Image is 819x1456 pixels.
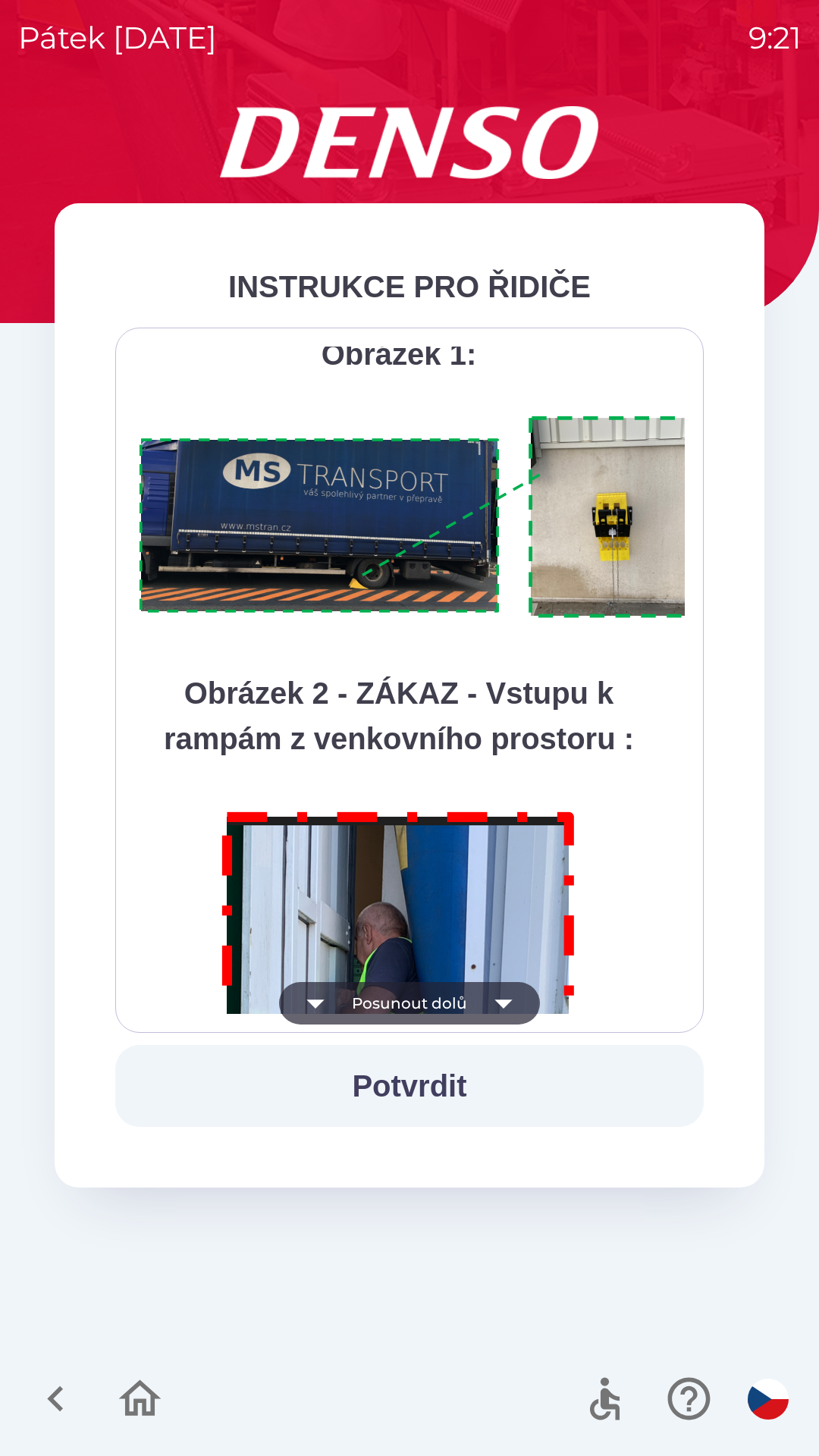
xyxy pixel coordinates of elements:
[748,1379,789,1420] img: cs flag
[164,676,634,755] strong: Obrázek 2 - ZÁKAZ - Vstupu k rampám z venkovního prostoru :
[205,792,593,1349] img: M8MNayrTL6gAAAABJRU5ErkJggg==
[134,407,723,628] img: A1ym8hFSA0ukAAAAAElFTkSuQmCC
[115,1045,704,1127] button: Potvrdit
[55,106,764,179] img: Logo
[115,264,704,309] div: INSTRUKCE PRO ŘIDIČE
[322,337,477,371] strong: Obrázek 1:
[279,982,540,1025] button: Posunout dolů
[18,15,217,61] p: pátek [DATE]
[748,15,801,61] p: 9:21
